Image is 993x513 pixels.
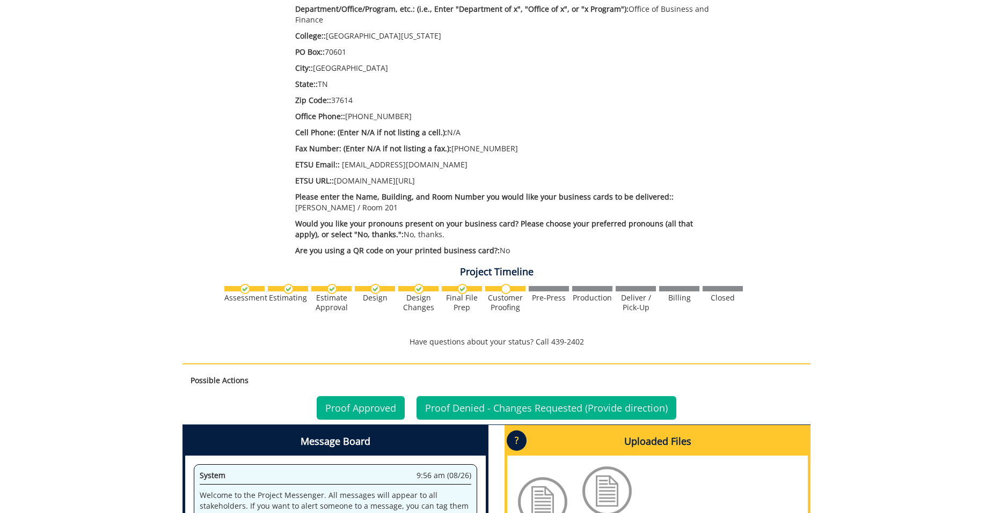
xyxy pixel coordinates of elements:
[295,79,715,90] p: TN
[295,4,629,14] span: Department/Office/Program, etc.: (i.e., Enter "Department of x", "Office of x", or "x Program"):
[355,293,395,303] div: Design
[442,293,482,312] div: Final File Prep
[417,396,676,420] a: Proof Denied - Changes Requested (Provide direction)
[295,175,334,186] span: ETSU URL::
[295,143,451,153] span: Fax Number: (Enter N/A if not listing a fax.):
[572,293,612,303] div: Production
[417,470,471,481] span: 9:56 am (08/26)
[295,79,318,89] span: State::
[501,284,511,294] img: no
[295,4,715,25] p: Office of Business and Finance
[398,293,439,312] div: Design Changes
[224,293,265,303] div: Assessment
[185,428,486,456] h4: Message Board
[295,192,674,202] span: Please enter the Name, Building, and Room Number you would like your business cards to be deliver...
[295,31,326,41] span: College::
[507,430,527,451] p: ?
[240,284,250,294] img: checkmark
[295,63,715,74] p: [GEOGRAPHIC_DATA]
[295,47,325,57] span: PO Box::
[295,218,715,240] p: No, thanks.
[295,63,313,73] span: City::
[529,293,569,303] div: Pre-Press
[295,31,715,41] p: [GEOGRAPHIC_DATA][US_STATE]
[295,111,715,122] p: [PHONE_NUMBER]
[370,284,381,294] img: checkmark
[327,284,337,294] img: checkmark
[283,284,294,294] img: checkmark
[457,284,468,294] img: checkmark
[295,218,693,239] span: Would you like your pronouns present on your business card? Please choose your preferred pronouns...
[295,175,715,186] p: [DOMAIN_NAME][URL]
[295,111,345,121] span: Office Phone::
[295,95,331,105] span: Zip Code::
[200,470,225,480] span: System
[295,159,715,170] p: [EMAIL_ADDRESS][DOMAIN_NAME]
[311,293,352,312] div: Estimate Approval
[485,293,525,312] div: Customer Proofing
[295,245,500,255] span: Are you using a QR code on your printed business card?:
[659,293,699,303] div: Billing
[295,47,715,57] p: 70601
[414,284,424,294] img: checkmark
[295,127,715,138] p: N/A
[507,428,808,456] h4: Uploaded Files
[295,127,447,137] span: Cell Phone: (Enter N/A if not listing a cell.):
[182,267,811,277] h4: Project Timeline
[295,192,715,213] p: [PERSON_NAME] / Room 201
[268,293,308,303] div: Estimating
[295,245,715,256] p: No
[317,396,405,420] a: Proof Approved
[295,159,340,170] span: ETSU Email::
[295,95,715,106] p: 37614
[191,375,249,385] strong: Possible Actions
[295,143,715,154] p: [PHONE_NUMBER]
[703,293,743,303] div: Closed
[616,293,656,312] div: Deliver / Pick-Up
[182,336,811,347] p: Have questions about your status? Call 439-2402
